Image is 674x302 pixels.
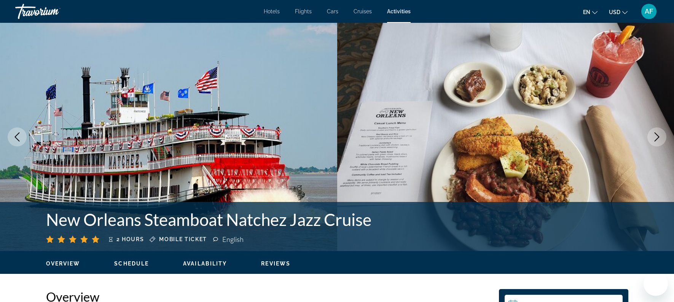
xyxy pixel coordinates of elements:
button: Overview [46,260,80,267]
button: Previous image [8,127,27,146]
span: AF [645,8,653,15]
span: Mobile ticket [159,236,207,242]
a: Travorium [15,2,91,21]
a: Hotels [264,8,280,14]
button: Change language [583,6,598,17]
span: Schedule [114,261,149,267]
span: USD [609,9,620,15]
button: Next image [647,127,666,146]
h1: New Orleans Steamboat Natchez Jazz Cruise [46,210,507,229]
button: Reviews [261,260,290,267]
button: Availability [183,260,227,267]
span: Overview [46,261,80,267]
span: 2 hours [116,236,144,242]
button: User Menu [639,3,659,19]
button: Change currency [609,6,628,17]
div: English [222,235,245,243]
span: en [583,9,590,15]
iframe: Button to launch messaging window [644,272,668,296]
span: Reviews [261,261,290,267]
a: Cars [327,8,338,14]
span: Availability [183,261,227,267]
button: Schedule [114,260,149,267]
a: Activities [387,8,411,14]
a: Flights [295,8,312,14]
a: Cruises [354,8,372,14]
